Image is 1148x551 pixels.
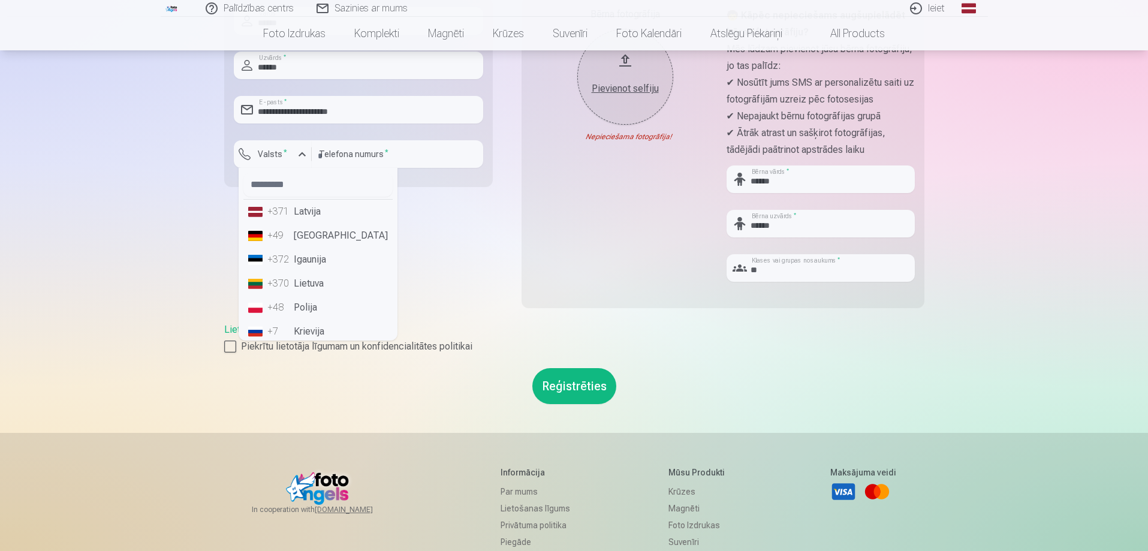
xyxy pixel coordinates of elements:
[478,17,538,50] a: Krūzes
[577,29,673,125] button: Pievienot selfiju
[249,17,340,50] a: Foto izdrukas
[830,478,857,505] a: Visa
[234,140,312,168] button: Valsts*
[864,478,890,505] a: Mastercard
[267,300,291,315] div: +48
[267,228,291,243] div: +49
[589,82,661,96] div: Pievienot selfiju
[267,204,291,219] div: +371
[727,125,915,158] p: ✔ Ātrāk atrast un sašķirot fotogrāfijas, tādējādi paātrinot apstrādes laiku
[267,324,291,339] div: +7
[340,17,414,50] a: Komplekti
[243,320,393,344] li: Krievija
[797,17,899,50] a: All products
[414,17,478,50] a: Magnēti
[501,483,570,500] a: Par mums
[668,534,731,550] a: Suvenīri
[243,296,393,320] li: Polija
[224,324,300,335] a: Lietošanas līgums
[727,74,915,108] p: ✔ Nosūtīt jums SMS ar personalizētu saiti uz fotogrāfijām uzreiz pēc fotosesijas
[668,483,731,500] a: Krūzes
[501,500,570,517] a: Lietošanas līgums
[501,534,570,550] a: Piegāde
[531,132,719,141] div: Nepieciešama fotogrāfija!
[668,500,731,517] a: Magnēti
[267,276,291,291] div: +370
[727,41,915,74] p: Mēs lūdzam pievienot jūsu bērna fotogrāfiju, jo tas palīdz:
[252,505,402,514] span: In cooperation with
[253,148,292,160] label: Valsts
[243,224,393,248] li: [GEOGRAPHIC_DATA]
[501,466,570,478] h5: Informācija
[538,17,602,50] a: Suvenīri
[727,108,915,125] p: ✔ Nepajaukt bērnu fotogrāfijas grupā
[696,17,797,50] a: Atslēgu piekariņi
[267,252,291,267] div: +372
[243,248,393,272] li: Igaunija
[501,517,570,534] a: Privātuma politika
[234,168,312,177] div: Lauks ir obligāts
[668,466,731,478] h5: Mūsu produkti
[224,339,924,354] label: Piekrītu lietotāja līgumam un konfidencialitātes politikai
[668,517,731,534] a: Foto izdrukas
[243,200,393,224] li: Latvija
[243,272,393,296] li: Lietuva
[532,368,616,404] button: Reģistrēties
[602,17,696,50] a: Foto kalendāri
[165,5,179,12] img: /fa1
[830,466,896,478] h5: Maksājuma veidi
[315,505,402,514] a: [DOMAIN_NAME]
[224,323,924,354] div: ,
